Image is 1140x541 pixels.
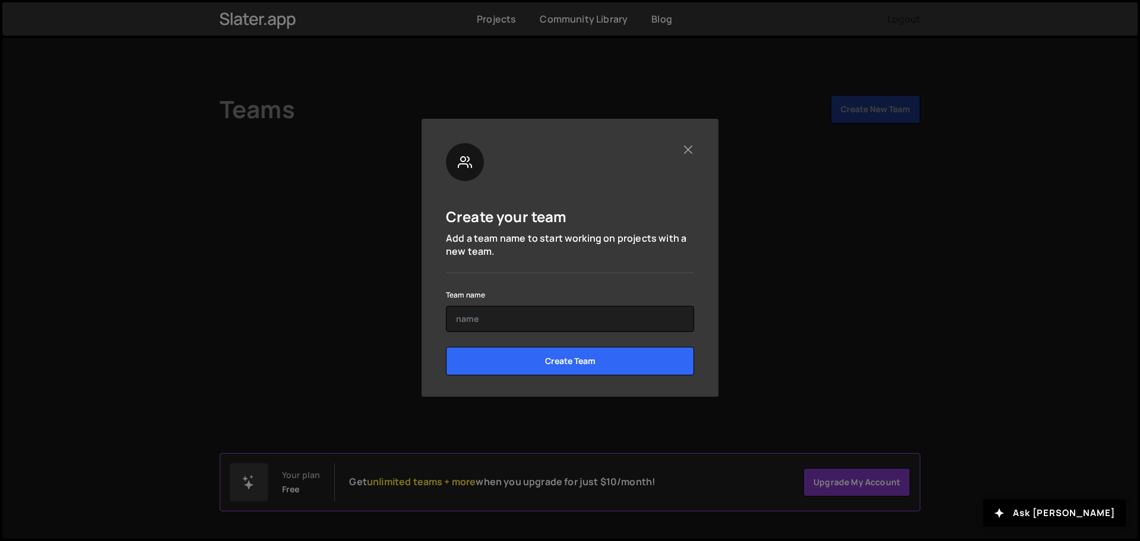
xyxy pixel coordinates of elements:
label: Team name [446,289,485,301]
input: Create Team [446,347,694,375]
p: Add a team name to start working on projects with a new team. [446,232,694,258]
h5: Create your team [446,207,567,226]
button: Ask [PERSON_NAME] [983,499,1126,527]
button: Close [682,143,694,156]
input: name [446,306,694,332]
